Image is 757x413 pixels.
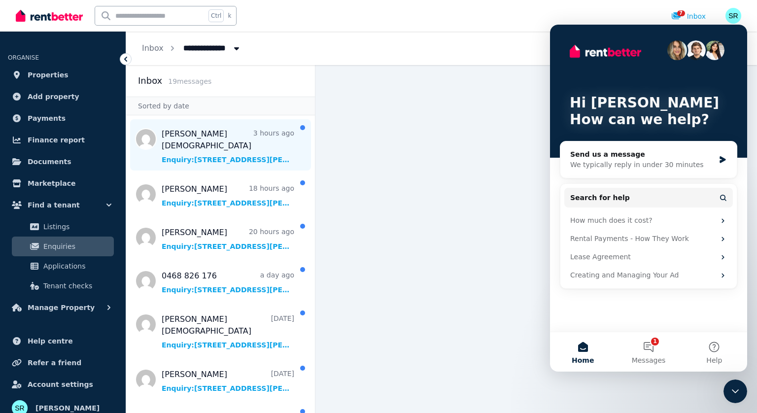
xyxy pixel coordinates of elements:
[8,108,118,128] a: Payments
[28,91,79,103] span: Add property
[677,10,685,16] span: 7
[162,313,294,350] a: [PERSON_NAME][DEMOGRAPHIC_DATA][DATE]Enquiry:[STREET_ADDRESS][PERSON_NAME].
[28,156,71,168] span: Documents
[28,134,85,146] span: Finance report
[43,241,110,252] span: Enquiries
[142,43,164,53] a: Inbox
[28,302,95,313] span: Manage Property
[12,256,114,276] a: Applications
[162,128,294,165] a: [PERSON_NAME][DEMOGRAPHIC_DATA]3 hours agoEnquiry:[STREET_ADDRESS][PERSON_NAME].
[671,11,706,21] div: Inbox
[8,87,118,106] a: Add property
[28,69,69,81] span: Properties
[43,221,110,233] span: Listings
[138,74,162,88] h2: Inbox
[8,130,118,150] a: Finance report
[8,331,118,351] a: Help centre
[16,8,83,23] img: RentBetter
[43,280,110,292] span: Tenant checks
[8,195,118,215] button: Find a tenant
[162,369,294,393] a: [PERSON_NAME][DATE]Enquiry:[STREET_ADDRESS][PERSON_NAME].
[162,183,294,208] a: [PERSON_NAME]18 hours agoEnquiry:[STREET_ADDRESS][PERSON_NAME].
[8,298,118,317] button: Manage Property
[168,77,211,85] span: 19 message s
[126,97,315,115] div: Sorted by date
[28,199,80,211] span: Find a tenant
[723,379,747,403] iframe: Intercom live chat
[8,173,118,193] a: Marketplace
[162,227,294,251] a: [PERSON_NAME]20 hours agoEnquiry:[STREET_ADDRESS][PERSON_NAME].
[28,379,93,390] span: Account settings
[8,353,118,373] a: Refer a friend
[126,32,257,65] nav: Breadcrumb
[8,65,118,85] a: Properties
[126,115,315,413] nav: Message list
[12,276,114,296] a: Tenant checks
[28,335,73,347] span: Help centre
[43,260,110,272] span: Applications
[725,8,741,24] img: Stephen James RYAN
[550,25,747,372] iframe: Intercom live chat
[208,9,224,22] span: Ctrl
[28,112,66,124] span: Payments
[12,217,114,237] a: Listings
[8,152,118,172] a: Documents
[28,177,75,189] span: Marketplace
[8,375,118,394] a: Account settings
[28,357,81,369] span: Refer a friend
[162,270,294,295] a: 0468 826 176a day agoEnquiry:[STREET_ADDRESS][PERSON_NAME].
[12,237,114,256] a: Enquiries
[8,54,39,61] span: ORGANISE
[228,12,231,20] span: k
